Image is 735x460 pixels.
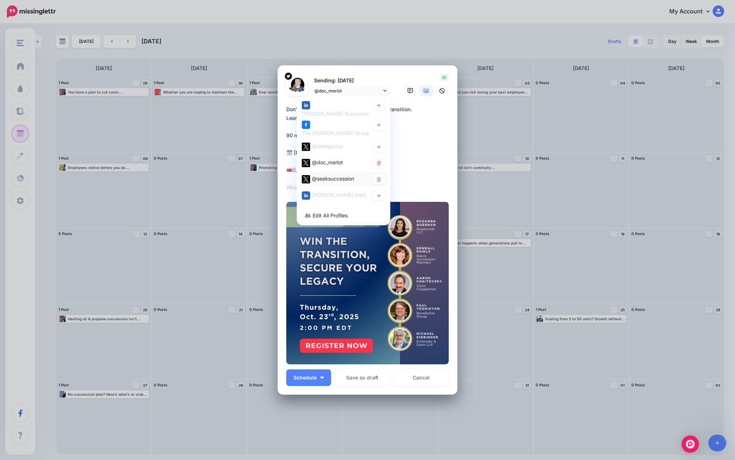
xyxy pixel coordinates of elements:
[286,184,335,190] mark: #BusinessTransition
[286,369,331,386] button: Schedule
[286,105,452,192] div: Don’t guess your way through a business transition. Learn what works. Avoid what fails. 90 minute...
[440,74,449,81] span: 81
[312,159,343,165] span: @doc_merlot
[302,130,457,136] span: The [PERSON_NAME] Group: Business Succession Planners page
[288,76,306,94] img: wGcXMLAX-84396.jpg
[314,87,382,95] span: @doc_merlot
[302,191,310,200] img: linkedin-square.png
[320,377,324,379] img: arrow-down-white.png
[682,435,699,453] div: Open Intercom Messenger
[393,369,449,386] a: Cancel
[312,143,343,149] span: @rawlsgroup
[302,143,310,151] img: twitter-square.png
[335,369,390,386] button: Save as draft
[311,77,390,85] p: Sending: [DATE]
[302,159,310,167] img: twitter-square.png
[302,101,310,109] img: linkedin-square.png
[311,86,390,96] a: @doc_merlot
[302,110,407,117] span: [PERSON_NAME] Succession Planners page
[293,375,317,380] span: Schedule
[286,202,449,364] img: R7TKSDWN1M2XV3AL2QQ7K5AKVDUV7EMW.png
[300,208,387,222] a: Edit All Profiles
[312,192,366,198] span: [PERSON_NAME] feed
[302,175,310,183] img: twitter-square.png
[302,121,310,129] img: facebook-square.png
[312,175,354,182] span: @seeksuccession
